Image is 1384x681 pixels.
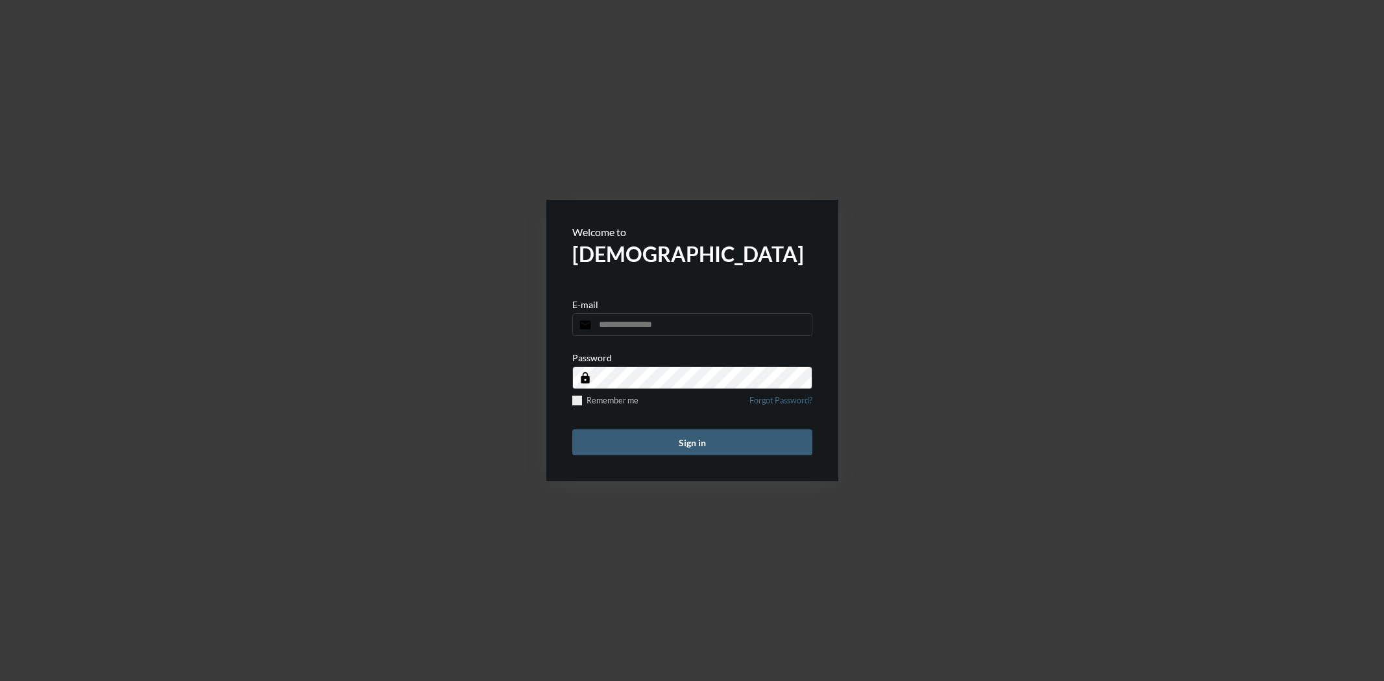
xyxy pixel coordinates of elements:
[572,429,812,455] button: Sign in
[572,241,812,267] h2: [DEMOGRAPHIC_DATA]
[749,396,812,413] a: Forgot Password?
[572,352,612,363] p: Password
[572,299,598,310] p: E-mail
[572,226,812,238] p: Welcome to
[572,396,638,405] label: Remember me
